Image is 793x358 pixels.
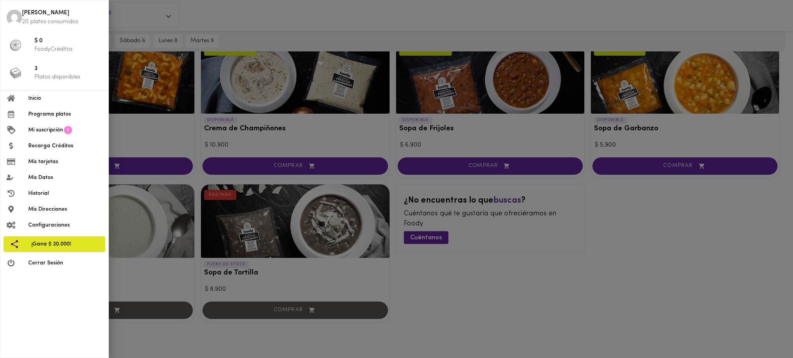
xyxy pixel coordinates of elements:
span: 3 [34,65,102,73]
span: Mi suscripción [28,126,63,134]
iframe: Messagebird Livechat Widget [748,313,785,350]
span: Inicio [28,94,102,102]
p: Platos disponibles [34,73,102,81]
p: 20 platos consumidos [22,18,102,26]
span: Cerrar Sesión [28,259,102,267]
span: Recarga Créditos [28,142,102,150]
img: foody-creditos-black.png [10,39,21,51]
span: Mis Direcciones [28,205,102,213]
span: Configuraciones [28,221,102,229]
span: Programa platos [28,110,102,118]
span: Mis tarjetas [28,158,102,166]
p: FoodyCréditos [34,45,102,53]
span: $ 0 [34,37,102,46]
span: Historial [28,189,102,198]
span: Mis Datos [28,174,102,182]
span: ¡Gana $ 20.000! [31,240,99,248]
img: platos_menu.png [10,67,21,79]
span: [PERSON_NAME] [22,9,102,18]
